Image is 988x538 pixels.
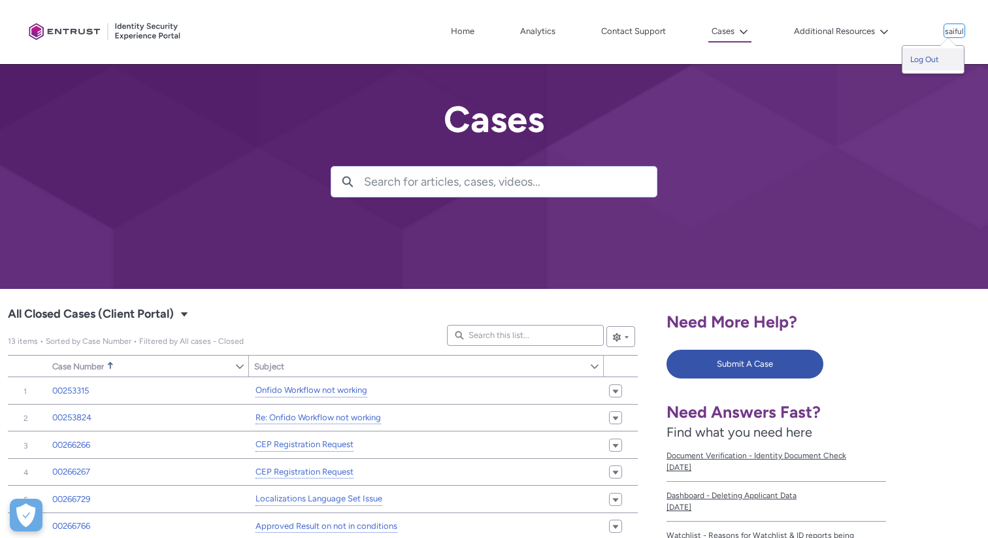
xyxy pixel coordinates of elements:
[708,22,751,42] button: Cases
[598,22,669,41] a: Contact Support
[667,503,691,512] lightning-formatted-date-time: [DATE]
[331,167,364,197] button: Search
[791,22,892,41] button: Additional Resources
[249,356,589,377] a: Subject
[517,22,559,41] a: Analytics, opens in new tab
[8,337,244,346] span: All Closed Cases (Client Portal)
[331,99,657,140] h2: Cases
[448,22,478,41] a: Home
[667,463,691,472] lightning-formatted-date-time: [DATE]
[910,54,939,65] span: Log Out
[52,411,91,424] a: 00253824
[255,492,382,506] a: Localizations Language Set Issue
[52,465,90,479] a: 00266267
[606,326,635,347] button: List View Controls
[667,402,886,422] h1: Need Answers Fast?
[667,312,797,331] span: Need More Help?
[8,304,174,325] span: All Closed Cases (Client Portal)
[667,424,812,440] span: Find what you need here
[667,450,886,462] span: Document Verification - Identity Document Check
[255,384,367,397] a: Onfido Workflow not working
[945,27,964,37] p: saiful
[10,499,42,531] button: Open Preferences
[10,499,42,531] div: Cookie Preferences
[52,520,90,533] a: 00266766
[47,356,235,377] a: Case Number
[255,465,354,479] a: CEP Registration Request
[944,24,964,37] button: User Profile saiful
[667,350,823,378] button: Submit A Case
[255,411,381,425] a: Re: Onfido Workflow not working
[176,306,192,322] button: Select a List View: Cases
[255,520,397,533] a: Approved Result on not in conditions
[255,438,354,452] a: CEP Registration Request
[667,482,886,522] a: Dashboard - Deleting Applicant Data[DATE]
[447,325,604,346] input: Search this list...
[52,361,104,371] span: Case Number
[52,384,89,397] a: 00253315
[364,167,657,197] input: Search for articles, cases, videos...
[667,490,886,501] span: Dashboard - Deleting Applicant Data
[667,442,886,482] a: Document Verification - Identity Document Check[DATE]
[52,493,90,506] a: 00266729
[52,439,90,452] a: 00266266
